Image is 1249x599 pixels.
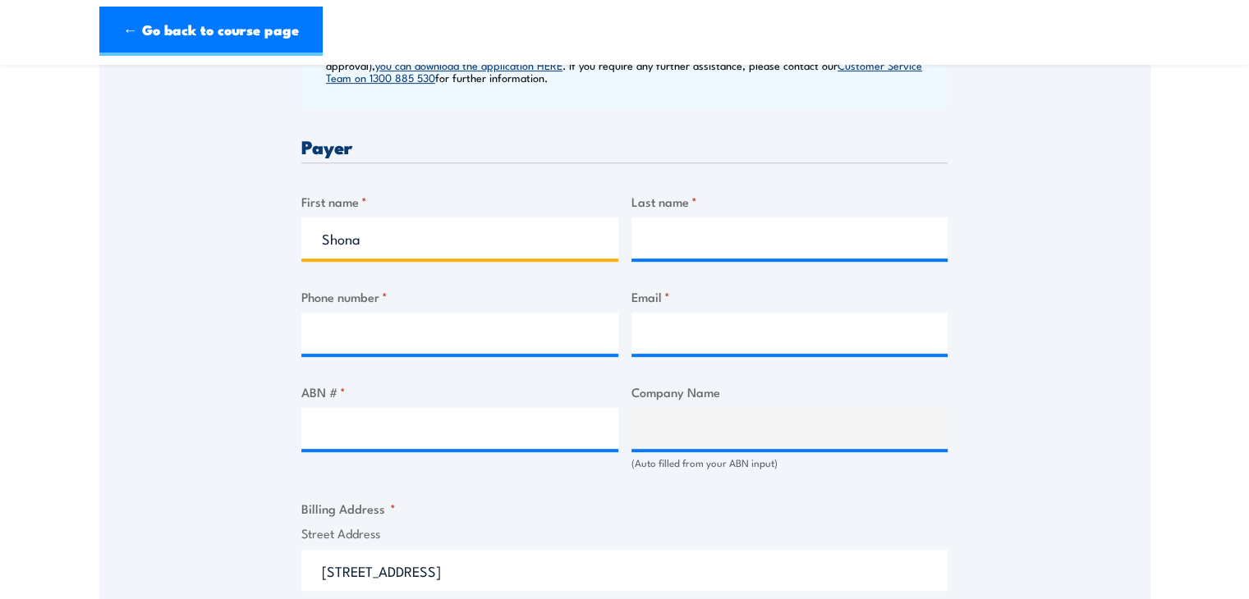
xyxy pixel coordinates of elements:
[631,287,948,306] label: Email
[326,57,922,85] a: Customer Service Team on 1300 885 530
[301,137,948,156] h3: Payer
[301,499,396,518] legend: Billing Address
[301,192,618,211] label: First name
[631,455,948,471] div: (Auto filled from your ABN input)
[631,382,948,401] label: Company Name
[99,7,323,56] a: ← Go back to course page
[326,22,944,84] p: Payment on account is only available to approved Corporate Customers who have previously applied ...
[631,192,948,211] label: Last name
[301,287,618,306] label: Phone number
[301,550,948,591] input: Enter a location
[301,524,948,543] label: Street Address
[301,382,618,401] label: ABN #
